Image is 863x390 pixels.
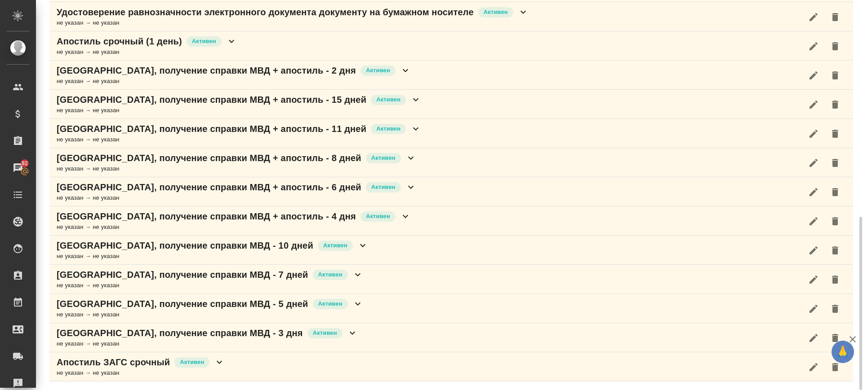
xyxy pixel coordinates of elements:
[318,270,343,279] p: Активен
[57,281,363,290] div: не указан → не указан
[57,77,411,86] div: не указан → не указан
[371,183,396,192] p: Активен
[57,356,170,368] p: Апостиль ЗАГС срочный
[371,153,396,162] p: Активен
[824,35,846,57] button: Удалить услугу
[824,356,846,378] button: Удалить услугу
[803,298,824,320] button: Редактировать услугу
[803,269,824,290] button: Редактировать услугу
[49,2,853,31] div: Удостоверение равнозначности электронного документа документу на бумажном носителеАктивенне указа...
[57,268,308,281] p: [GEOGRAPHIC_DATA], получение справки МВД - 7 дней
[2,157,34,179] a: 92
[57,310,363,319] div: не указан → не указан
[824,269,846,290] button: Удалить услугу
[49,206,853,236] div: [GEOGRAPHIC_DATA], получение справки МВД + апостиль - 4 дняАктивенне указан → не указан
[323,241,347,250] p: Активен
[57,327,303,339] p: [GEOGRAPHIC_DATA], получение справки МВД - 3 дня
[366,212,390,221] p: Активен
[49,294,853,323] div: [GEOGRAPHIC_DATA], получение справки МВД - 5 днейАктивенне указан → не указан
[16,159,33,168] span: 92
[803,65,824,86] button: Редактировать услугу
[57,239,313,252] p: [GEOGRAPHIC_DATA], получение справки МВД - 10 дней
[803,240,824,261] button: Редактировать услугу
[803,123,824,145] button: Редактировать услугу
[49,148,853,177] div: [GEOGRAPHIC_DATA], получение справки МВД + апостиль - 8 днейАктивенне указан → не указан
[49,119,853,148] div: [GEOGRAPHIC_DATA], получение справки МВД + апостиль - 11 днейАктивенне указан → не указан
[49,177,853,206] div: [GEOGRAPHIC_DATA], получение справки МВД + апостиль - 6 днейАктивенне указан → не указан
[57,6,474,18] p: Удостоверение равнозначности электронного документа документу на бумажном носителе
[49,352,853,381] div: Апостиль ЗАГС срочныйАктивенне указан → не указан
[803,181,824,203] button: Редактировать услугу
[803,210,824,232] button: Редактировать услугу
[57,193,416,202] div: не указан → не указан
[57,223,411,232] div: не указан → не указан
[57,35,182,48] p: Апостиль срочный (1 день)
[57,106,421,115] div: не указан → не указан
[824,6,846,28] button: Удалить услугу
[824,152,846,174] button: Удалить услугу
[824,327,846,349] button: Удалить услугу
[376,95,400,104] p: Активен
[57,164,416,173] div: не указан → не указан
[803,35,824,57] button: Редактировать услугу
[49,265,853,294] div: [GEOGRAPHIC_DATA], получение справки МВД - 7 днейАктивенне указан → не указан
[57,368,225,377] div: не указан → не указан
[803,6,824,28] button: Редактировать услугу
[313,329,337,337] p: Активен
[192,37,216,46] p: Активен
[824,240,846,261] button: Удалить услугу
[484,8,508,17] p: Активен
[57,64,356,77] p: [GEOGRAPHIC_DATA], получение справки МВД + апостиль - 2 дня
[366,66,390,75] p: Активен
[376,124,400,133] p: Активен
[49,31,853,61] div: Апостиль срочный (1 день)Активенне указан → не указан
[57,210,356,223] p: [GEOGRAPHIC_DATA], получение справки МВД + апостиль - 4 дня
[57,181,361,193] p: [GEOGRAPHIC_DATA], получение справки МВД + апостиль - 6 дней
[803,94,824,115] button: Редактировать услугу
[824,123,846,145] button: Удалить услугу
[824,181,846,203] button: Удалить услугу
[57,135,421,144] div: не указан → не указан
[49,61,853,90] div: [GEOGRAPHIC_DATA], получение справки МВД + апостиль - 2 дняАктивенне указан → не указан
[49,236,853,265] div: [GEOGRAPHIC_DATA], получение справки МВД - 10 днейАктивенне указан → не указан
[803,152,824,174] button: Редактировать услугу
[832,341,854,363] button: 🙏
[824,94,846,115] button: Удалить услугу
[49,90,853,119] div: [GEOGRAPHIC_DATA], получение справки МВД + апостиль - 15 днейАктивенне указан → не указан
[57,93,366,106] p: [GEOGRAPHIC_DATA], получение справки МВД + апостиль - 15 дней
[824,210,846,232] button: Удалить услугу
[57,152,361,164] p: [GEOGRAPHIC_DATA], получение справки МВД + апостиль - 8 дней
[49,323,853,352] div: [GEOGRAPHIC_DATA], получение справки МВД - 3 дняАктивенне указан → не указан
[803,327,824,349] button: Редактировать услугу
[835,342,850,361] span: 🙏
[57,252,368,261] div: не указан → не указан
[824,298,846,320] button: Удалить услугу
[180,358,204,367] p: Активен
[57,18,529,27] div: не указан → не указан
[318,299,343,308] p: Активен
[824,65,846,86] button: Удалить услугу
[57,339,358,348] div: не указан → не указан
[57,48,237,57] div: не указан → не указан
[803,356,824,378] button: Редактировать услугу
[57,123,366,135] p: [GEOGRAPHIC_DATA], получение справки МВД + апостиль - 11 дней
[57,298,308,310] p: [GEOGRAPHIC_DATA], получение справки МВД - 5 дней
